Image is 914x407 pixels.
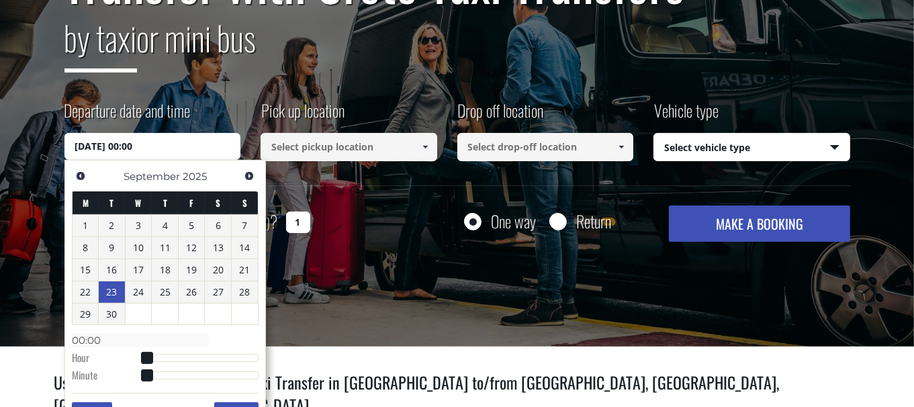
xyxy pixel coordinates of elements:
[179,215,205,236] a: 5
[126,259,152,281] a: 17
[152,215,178,236] a: 4
[73,237,99,259] a: 8
[205,237,231,259] a: 13
[99,281,125,303] a: 23
[72,167,90,185] a: Previous
[232,281,258,303] a: 28
[99,259,125,281] a: 16
[654,134,850,162] span: Select vehicle type
[457,133,634,161] input: Select drop-off location
[152,237,178,259] a: 11
[261,133,437,161] input: Select pickup location
[242,196,247,210] span: Sunday
[163,196,167,210] span: Thursday
[244,171,255,181] span: Next
[126,281,152,303] a: 24
[576,213,611,230] label: Return
[179,281,205,303] a: 26
[73,259,99,281] a: 15
[64,10,850,83] h2: or mini bus
[99,304,125,325] a: 30
[232,259,258,281] a: 21
[72,351,146,368] dt: Hour
[126,237,152,259] a: 10
[669,206,850,242] button: MAKE A BOOKING
[261,99,345,133] label: Pick up location
[457,99,544,133] label: Drop off location
[83,196,89,210] span: Monday
[491,213,536,230] label: One way
[72,368,146,386] dt: Minute
[124,170,180,183] span: September
[653,99,719,133] label: Vehicle type
[179,237,205,259] a: 12
[152,259,178,281] a: 18
[216,196,220,210] span: Saturday
[64,206,278,238] label: How many passengers ?
[73,281,99,303] a: 22
[99,215,125,236] a: 2
[73,304,99,325] a: 29
[240,167,259,185] a: Next
[205,215,231,236] a: 6
[136,196,142,210] span: Wednesday
[64,99,191,133] label: Departure date and time
[205,281,231,303] a: 27
[99,237,125,259] a: 9
[109,196,113,210] span: Tuesday
[232,215,258,236] a: 7
[75,171,86,181] span: Previous
[414,133,436,161] a: Show All Items
[64,12,137,73] span: by taxi
[232,237,258,259] a: 14
[73,215,99,236] a: 1
[152,281,178,303] a: 25
[189,196,193,210] span: Friday
[183,170,207,183] span: 2025
[126,215,152,236] a: 3
[205,259,231,281] a: 20
[610,133,633,161] a: Show All Items
[179,259,205,281] a: 19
